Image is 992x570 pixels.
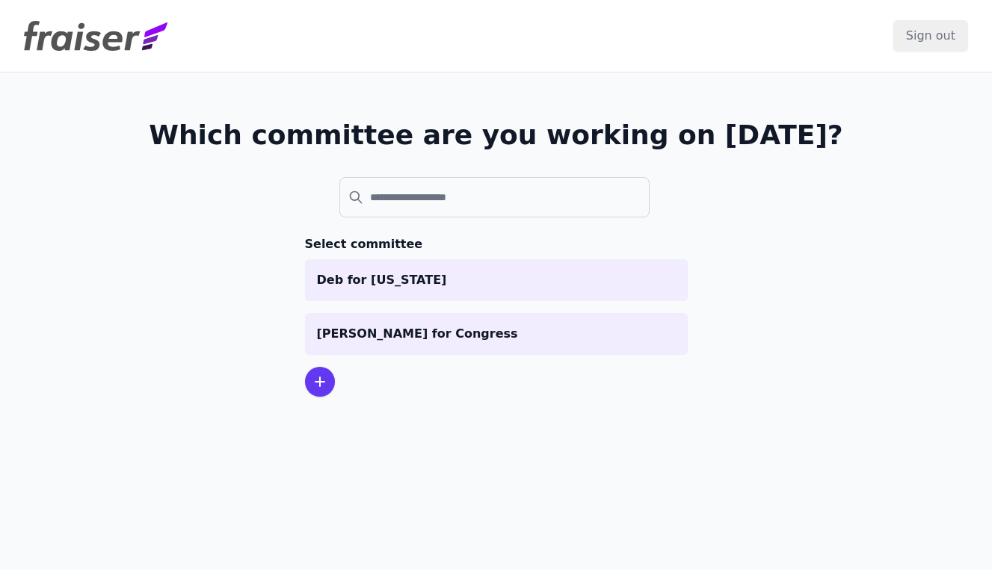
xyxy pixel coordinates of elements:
[893,20,968,52] input: Sign out
[24,21,167,51] img: Fraiser Logo
[305,313,688,355] a: [PERSON_NAME] for Congress
[305,235,688,253] h3: Select committee
[149,120,843,150] h1: Which committee are you working on [DATE]?
[317,271,676,289] p: Deb for [US_STATE]
[317,325,676,343] p: [PERSON_NAME] for Congress
[305,259,688,301] a: Deb for [US_STATE]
